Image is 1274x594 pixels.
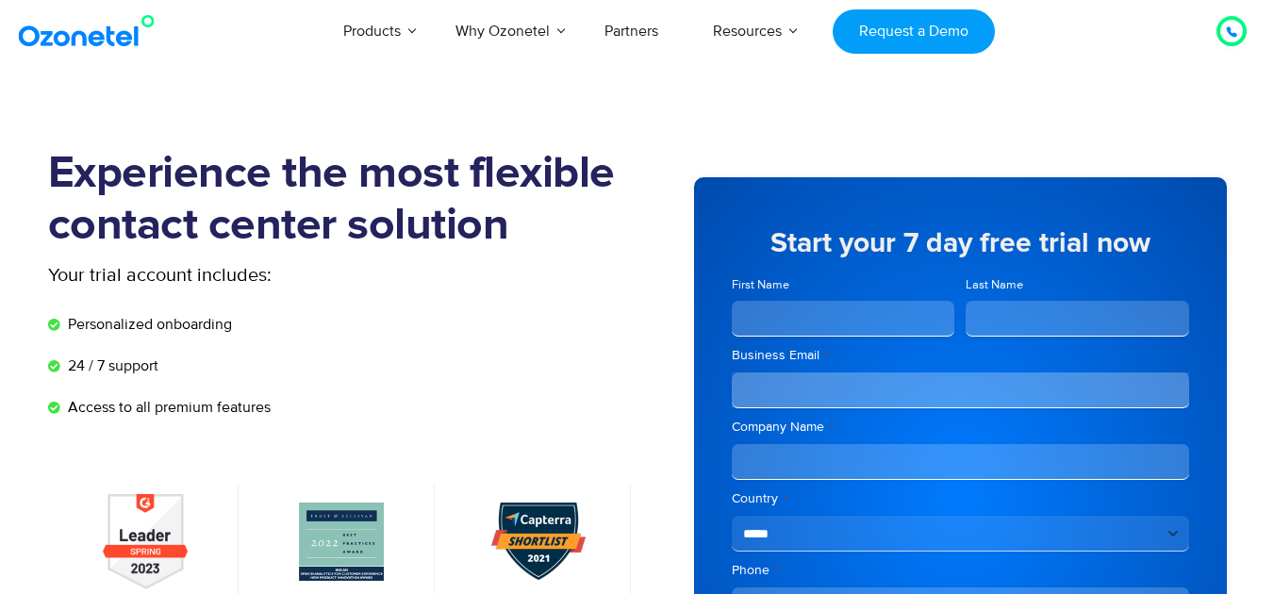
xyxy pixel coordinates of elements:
span: Access to all premium features [63,396,271,419]
label: Country [732,489,1189,508]
label: Phone [732,561,1189,580]
label: Business Email [732,346,1189,365]
a: Request a Demo [833,9,994,54]
span: 24 / 7 support [63,355,158,377]
label: Last Name [966,276,1189,294]
span: Personalized onboarding [63,313,232,336]
h1: Experience the most flexible contact center solution [48,148,637,252]
h5: Start your 7 day free trial now [732,229,1189,257]
label: Company Name [732,418,1189,437]
p: Your trial account includes: [48,261,496,289]
label: First Name [732,276,955,294]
